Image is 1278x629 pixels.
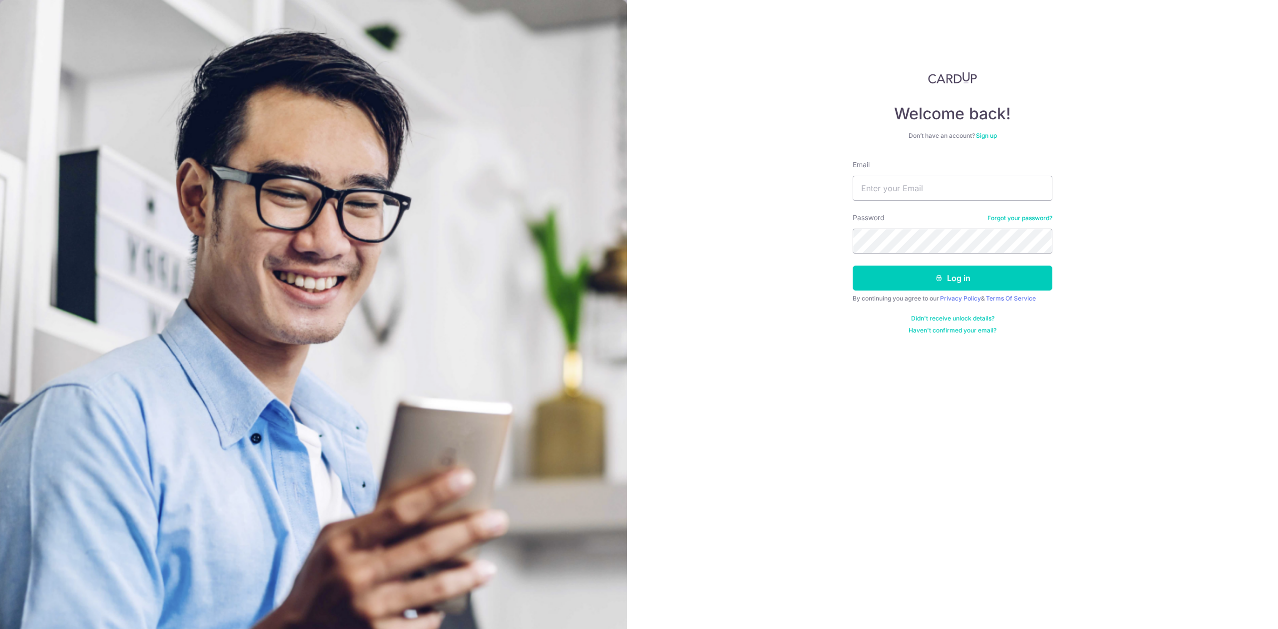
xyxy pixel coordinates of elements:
a: Didn't receive unlock details? [911,314,994,322]
a: Haven't confirmed your email? [909,326,996,334]
a: Privacy Policy [940,295,981,302]
a: Terms Of Service [986,295,1036,302]
div: Don’t have an account? [853,132,1052,140]
label: Password [853,213,885,223]
a: Forgot your password? [987,214,1052,222]
input: Enter your Email [853,176,1052,201]
h4: Welcome back! [853,104,1052,124]
label: Email [853,160,870,170]
div: By continuing you agree to our & [853,295,1052,303]
button: Log in [853,266,1052,291]
a: Sign up [976,132,997,139]
img: CardUp Logo [928,72,977,84]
